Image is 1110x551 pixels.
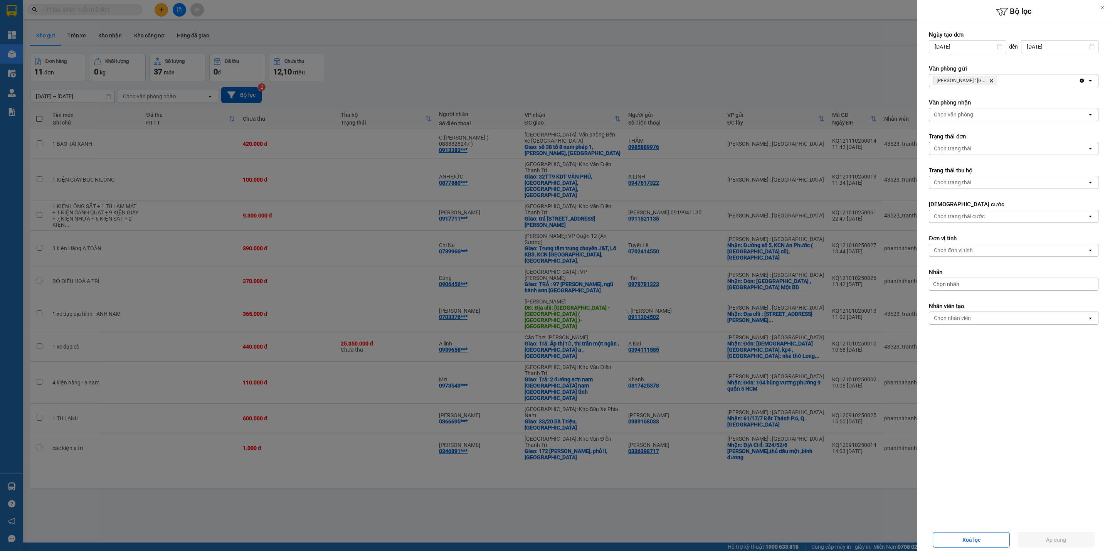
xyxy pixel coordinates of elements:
[934,314,971,322] div: Chọn nhân viên
[1087,315,1093,321] svg: open
[929,133,1098,140] label: Trạng thái đơn
[917,6,1110,18] h6: Bộ lọc
[933,76,997,85] span: Hồ Chí Minh : Kho Quận 12, close by backspace
[929,234,1098,242] label: Đơn vị tính
[1087,78,1093,84] svg: open
[929,40,1006,53] input: Select a date.
[989,78,994,83] svg: Delete
[929,99,1098,106] label: Văn phòng nhận
[929,201,1098,208] label: [DEMOGRAPHIC_DATA] cước
[934,111,973,118] div: Chọn văn phòng
[1087,213,1093,219] svg: open
[934,145,971,152] div: Chọn trạng thái
[1087,111,1093,118] svg: open
[1087,145,1093,152] svg: open
[1079,78,1085,84] svg: Clear all
[929,65,1098,72] label: Văn phòng gửi
[934,246,973,254] div: Chọn đơn vị tính
[934,212,985,220] div: Chọn trạng thái cước
[1021,40,1098,53] input: Select a date.
[1017,532,1095,548] button: Áp dụng
[1009,43,1018,51] span: đến
[929,167,1098,174] label: Trạng thái thu hộ
[929,302,1098,310] label: Nhân viên tạo
[934,179,971,186] div: Chọn trạng thái
[929,268,1098,276] label: Nhãn
[929,31,1098,39] label: Ngày tạo đơn
[937,78,986,84] span: Hồ Chí Minh : Kho Quận 12
[933,532,1010,548] button: Xoá lọc
[933,280,959,288] span: Chọn nhãn
[1087,179,1093,185] svg: open
[999,77,999,84] input: Selected Hồ Chí Minh : Kho Quận 12.
[1087,247,1093,253] svg: open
